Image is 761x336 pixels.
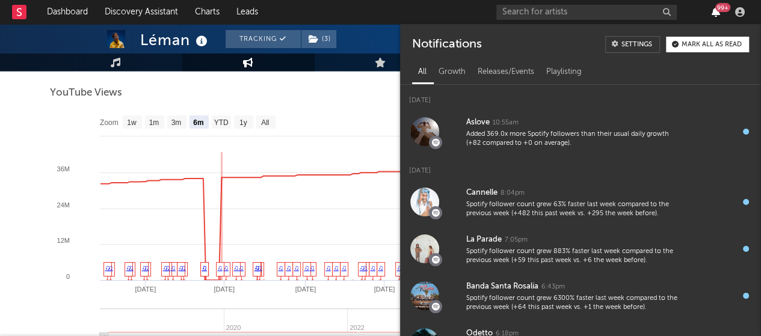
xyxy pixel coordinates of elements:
text: 12M [57,237,69,244]
text: 24M [57,201,69,209]
div: [DATE] [400,85,761,108]
a: ♫ [163,264,168,271]
div: [DATE] [400,155,761,179]
a: ♫ [279,264,283,271]
div: 6:43pm [541,283,565,292]
text: [DATE] [374,286,395,293]
a: ♫ [363,264,368,271]
text: 36M [57,165,69,173]
a: ♫ [144,264,149,271]
text: 6m [193,118,203,127]
div: Mark all as read [682,41,742,48]
a: ♫ [202,264,207,271]
a: ♫ [239,264,244,271]
a: ♫ [304,264,309,271]
a: ♫ [334,264,339,271]
text: All [261,118,269,127]
input: Search for artists [496,5,677,20]
div: La Parade [466,233,502,247]
a: Cannelle8:04pmSpotify follower count grew 63% faster last week compared to the previous week (+48... [400,179,761,225]
div: Spotify follower count grew 6300% faster last week compared to the previous week (+64 this past w... [466,294,678,313]
a: Settings [605,36,660,53]
button: Mark all as read [666,37,749,52]
text: YTD [214,118,228,127]
text: 3m [171,118,181,127]
span: ( 3 ) [301,30,337,48]
button: (3) [301,30,336,48]
div: Aslove [466,115,490,130]
div: Notifications [412,36,481,53]
div: Releases/Events [472,62,540,82]
a: ♫ [105,264,110,271]
text: 1w [127,118,137,127]
a: ♫ [126,264,131,271]
a: ♫ [171,264,176,271]
a: Banda Santa Rosalía6:43pmSpotify follower count grew 6300% faster last week compared to the previ... [400,272,761,319]
div: Spotify follower count grew 63% faster last week compared to the previous week (+482 this past we... [466,200,678,219]
div: Settings [621,41,652,48]
div: Léman [140,30,211,50]
button: 99+ [712,7,720,17]
span: YouTube Views [50,86,122,100]
div: 99 + [715,3,730,12]
a: ♫ [234,264,239,271]
a: ♫ [310,264,315,271]
a: ♫ [224,264,229,271]
a: ♫ [181,264,186,271]
a: ♫ [179,264,183,271]
div: Growth [433,62,472,82]
a: ♫ [255,264,260,271]
button: Tracking [226,30,301,48]
text: [DATE] [135,286,156,293]
a: Aslove10:55amAdded 369.0x more Spotify followers than their usual daily growth (+82 compared to +... [400,108,761,155]
a: ♫ [165,264,170,271]
a: ♫ [360,264,365,271]
a: ♫ [108,264,113,271]
a: ♫ [257,264,262,271]
text: 1y [239,118,247,127]
text: 0 [66,273,69,280]
a: ♫ [142,264,147,271]
a: La Parade7:05pmSpotify follower count grew 883% faster last week compared to the previous week (+... [400,225,761,272]
div: Banda Santa Rosalía [466,279,538,294]
div: Cannelle [466,186,498,200]
div: Playlisting [540,62,588,82]
a: ♫ [378,264,383,271]
a: ♫ [342,264,347,271]
a: ♫ [129,264,134,271]
div: Added 369.0x more Spotify followers than their usual daily growth (+82 compared to +0 on average). [466,130,678,148]
a: ♫ [326,264,331,271]
a: ♫ [371,264,375,271]
div: 10:55am [493,118,519,127]
a: ♫ [286,264,291,271]
text: [DATE] [214,286,235,293]
a: ♫ [397,264,402,271]
a: ♫ [254,264,259,271]
div: 8:04pm [501,189,525,198]
div: All [412,62,433,82]
text: [DATE] [295,286,316,293]
a: ♫ [294,264,299,271]
text: Zoom [100,118,119,127]
div: Spotify follower count grew 883% faster last week compared to the previous week (+59 this past we... [466,247,678,266]
a: ♫ [218,264,223,271]
div: 7:05pm [505,236,528,245]
text: 1m [149,118,159,127]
